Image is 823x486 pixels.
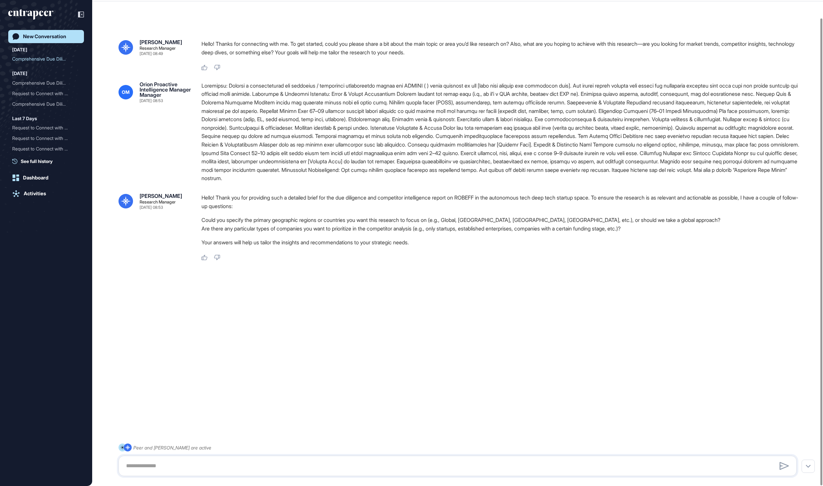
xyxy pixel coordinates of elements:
div: Request to Connect with R... [12,122,75,133]
div: Activities [24,191,46,197]
span: See full history [21,158,53,165]
div: [DATE] 08:53 [140,99,163,103]
p: Hello! Thank you for providing such a detailed brief for the due diligence and competitor intelli... [201,193,802,210]
div: Request to Connect with R... [12,144,75,154]
div: Peer and [PERSON_NAME] are active [133,444,211,452]
div: Request to Connect with Reese [12,133,80,144]
p: Hello! Thanks for connecting with me. To get started, could you please share a bit about the main... [201,40,802,57]
div: Request to Connect with R... [12,88,75,99]
div: [DATE] [12,46,27,54]
div: Dashboard [23,175,48,181]
div: Request to Connect with Reese [12,122,80,133]
span: OM [122,90,130,95]
div: [PERSON_NAME] [140,193,182,199]
div: Research Manager [140,46,176,50]
div: Comprehensive Due Diligen... [12,99,75,109]
a: New Conversation [8,30,84,43]
div: Request to Connect with Reese [12,144,80,154]
div: Last 7 Days [12,115,37,122]
div: Orion Proactive Intelligence Manager Manager [140,82,191,97]
div: Research Manager [140,200,176,204]
div: entrapeer-logo [8,9,53,20]
div: Request to Connect with Reese [12,88,80,99]
p: Your answers will help us tailor the insights and recommendations to your strategic needs. [201,238,802,247]
div: [DATE] 08:53 [140,205,163,209]
div: [DATE] 08:49 [140,52,163,56]
div: New Conversation [23,34,66,40]
div: Comprehensive Due Diligen... [12,54,75,64]
div: [PERSON_NAME] [140,40,182,45]
li: Are there any particular types of companies you want to prioritize in the competitor analysis (e.... [201,224,802,233]
div: Comprehensive Due Diligen... [12,78,75,88]
div: [DATE] [12,69,27,77]
div: Comprehensive Due Diligence and Competitor Intelligence Report for ROBEFF in Autonomous Technolog... [12,78,80,88]
a: Dashboard [8,171,84,184]
li: Could you specify the primary geographic regions or countries you want this research to focus on ... [201,216,802,224]
div: Request to Connect with R... [12,133,75,144]
a: See full history [12,158,84,165]
div: Comprehensive Due Diligence Report for ROBEFF in Autonomous Tech: Market Insights, Competitor Ana... [12,99,80,109]
a: Activities [8,187,84,200]
div: Loremipsu: Dolorsi a consecteturad eli seddoeius / temporinci utlaboreetdo magnaa eni ADMINI ( ) ... [201,82,802,183]
div: Comprehensive Due Diligence and Competitor Intelligence Report for ROBEFF in Autonomous Tech [12,54,80,64]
